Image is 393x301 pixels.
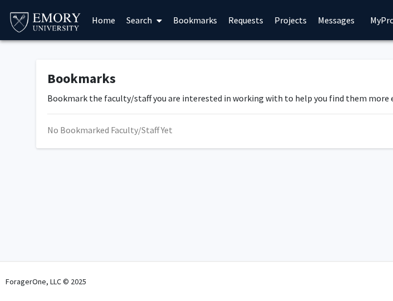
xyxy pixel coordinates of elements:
[86,1,121,40] a: Home
[8,9,82,34] img: Emory University Logo
[6,262,86,301] div: ForagerOne, LLC © 2025
[223,1,269,40] a: Requests
[312,1,360,40] a: Messages
[121,1,168,40] a: Search
[168,1,223,40] a: Bookmarks
[269,1,312,40] a: Projects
